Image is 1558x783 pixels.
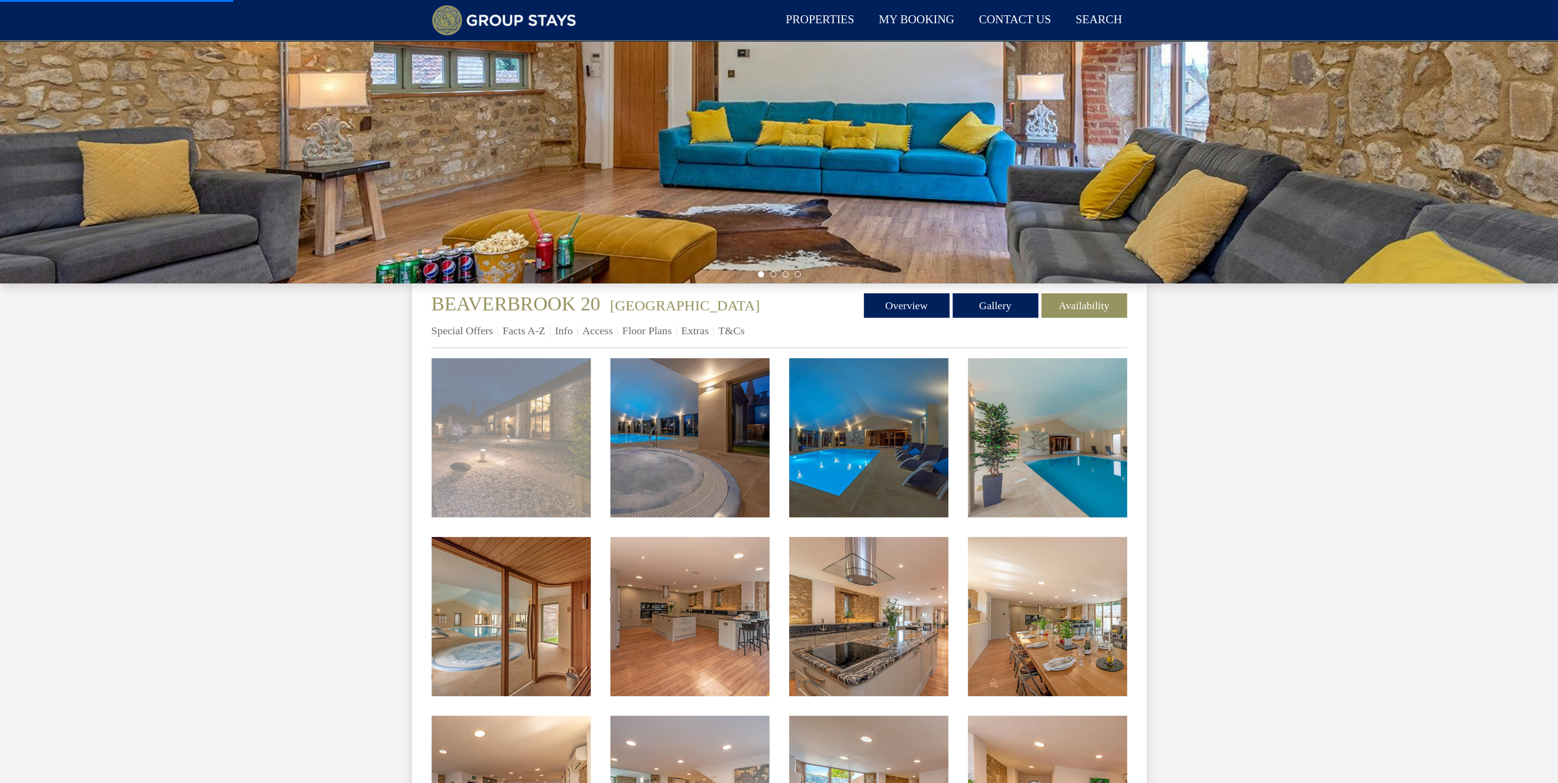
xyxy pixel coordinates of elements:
[718,324,744,337] a: T&Cs
[681,324,709,337] a: Extras
[555,324,572,337] a: Info
[789,537,948,696] img: Beaverbrook 20 - An enormous open plan living space makes for big happy holidays
[874,7,959,34] a: My Booking
[432,293,605,315] a: BEAVERBROOK 20
[1041,293,1127,318] a: Availability
[582,324,613,337] a: Access
[968,358,1127,517] img: Beaverbrook 20 - This is what large group holidays are all about
[781,7,859,34] a: Properties
[432,537,591,696] img: Beaverbrook 20 - At the end of the spa hall, a sauna with room for 8
[610,298,760,313] a: [GEOGRAPHIC_DATA]
[432,5,577,36] img: Group Stays
[503,324,545,337] a: Facts A-Z
[610,358,770,517] img: Beaverbrook 20 - All yours is a spa hall with a pool, hot tub and sauna
[432,293,601,315] span: BEAVERBROOK 20
[789,358,948,517] img: Beaverbrook 20 - The spa hall is all yours for the whole of your stay
[432,358,591,517] img: Beaverbrook 20 - Luxury group holiday accommodation in Somerset
[432,324,493,337] a: Special Offers
[974,7,1056,34] a: Contact Us
[622,324,672,337] a: Floor Plans
[610,537,770,696] img: Beaverbrook 20 - A stunning kitchen - spacious and well equipped
[864,293,949,318] a: Overview
[605,298,760,313] span: -
[968,537,1127,696] img: Beaverbrook 20 - A Long dining table seats all for big celebration feasts
[953,293,1038,318] a: Gallery
[1071,7,1127,34] a: Search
